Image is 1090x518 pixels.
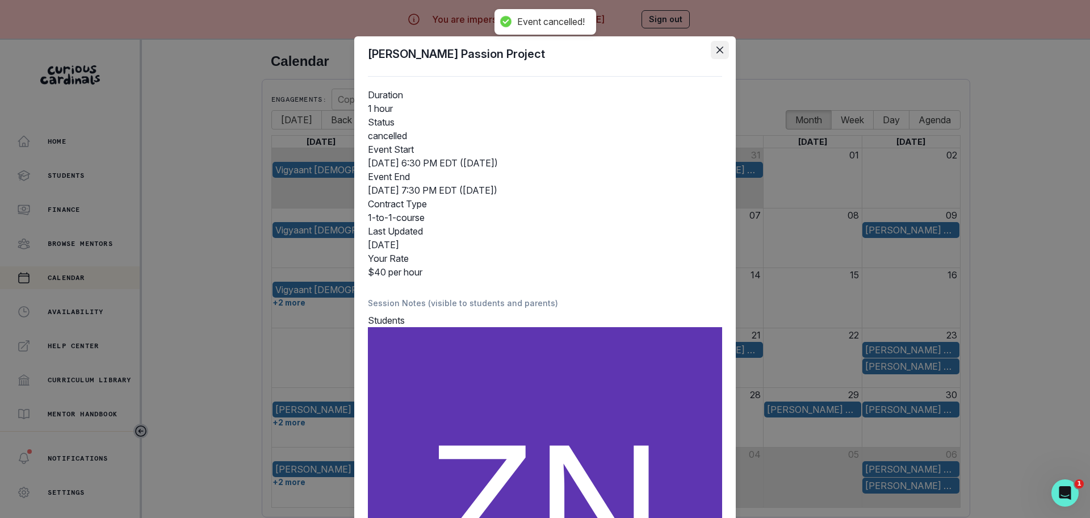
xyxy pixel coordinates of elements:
[368,143,722,156] dt: Event Start
[368,102,722,115] dd: 1 hour
[368,115,722,129] dt: Status
[368,170,722,183] dt: Event End
[368,197,722,211] dt: Contract Type
[368,156,722,170] dd: [DATE] 6:30 PM EDT ([DATE])
[368,238,722,252] dd: [DATE]
[368,129,722,143] dd: cancelled
[1051,479,1079,507] iframe: Intercom live chat
[368,183,722,197] dd: [DATE] 7:30 PM EDT ([DATE])
[368,252,722,265] dt: Your Rate
[368,265,722,279] dd: $40 per hour
[368,297,722,309] p: Session Notes (visible to students and parents)
[1075,479,1084,488] span: 1
[711,41,729,59] button: Close
[368,224,722,238] dt: Last Updated
[368,314,722,327] h2: Students
[368,211,722,224] dd: 1-to-1-course
[517,16,585,28] div: Event cancelled!
[354,36,736,72] header: [PERSON_NAME] Passion Project
[368,88,722,102] dt: Duration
